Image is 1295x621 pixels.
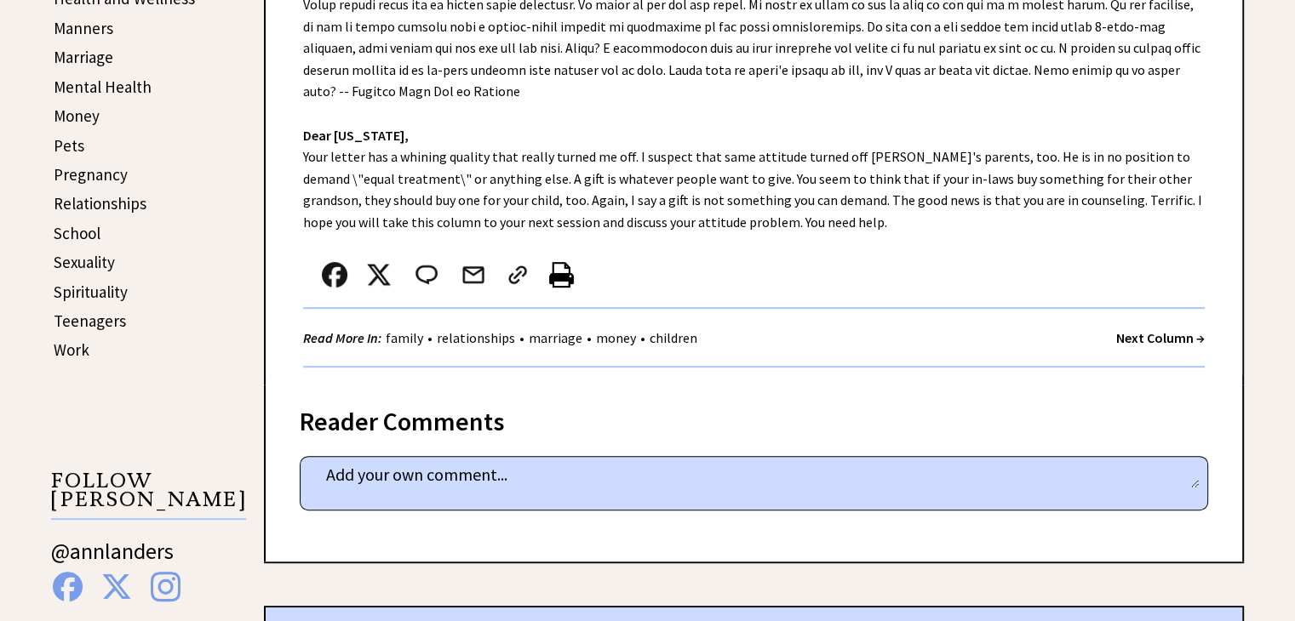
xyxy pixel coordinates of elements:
[151,572,180,601] img: instagram%20blue.png
[53,572,83,601] img: facebook%20blue.png
[51,537,174,582] a: @annlanders
[54,310,126,331] a: Teenagers
[549,262,574,288] img: printer%20icon.png
[1116,329,1205,346] a: Next Column →
[54,223,100,243] a: School
[54,105,100,126] a: Money
[51,471,246,520] p: FOLLOW [PERSON_NAME]
[505,262,530,288] img: link_02.png
[303,329,381,346] strong: Read More In:
[54,252,115,272] a: Sexuality
[524,329,587,346] a: marriage
[322,262,347,288] img: facebook.png
[461,262,486,288] img: mail.png
[433,329,519,346] a: relationships
[300,403,1208,430] div: Reader Comments
[592,329,640,346] a: money
[54,18,113,38] a: Manners
[54,135,84,156] a: Pets
[54,339,89,360] a: Work
[645,329,702,346] a: children
[101,572,132,601] img: x%20blue.png
[54,164,128,185] a: Pregnancy
[54,77,152,97] a: Mental Health
[54,282,128,302] a: Spirituality
[54,47,113,67] a: Marriage
[303,328,702,349] div: • • • •
[366,262,392,288] img: x_small.png
[412,262,441,288] img: message_round%202.png
[54,193,146,214] a: Relationships
[381,329,427,346] a: family
[303,127,409,144] strong: Dear [US_STATE],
